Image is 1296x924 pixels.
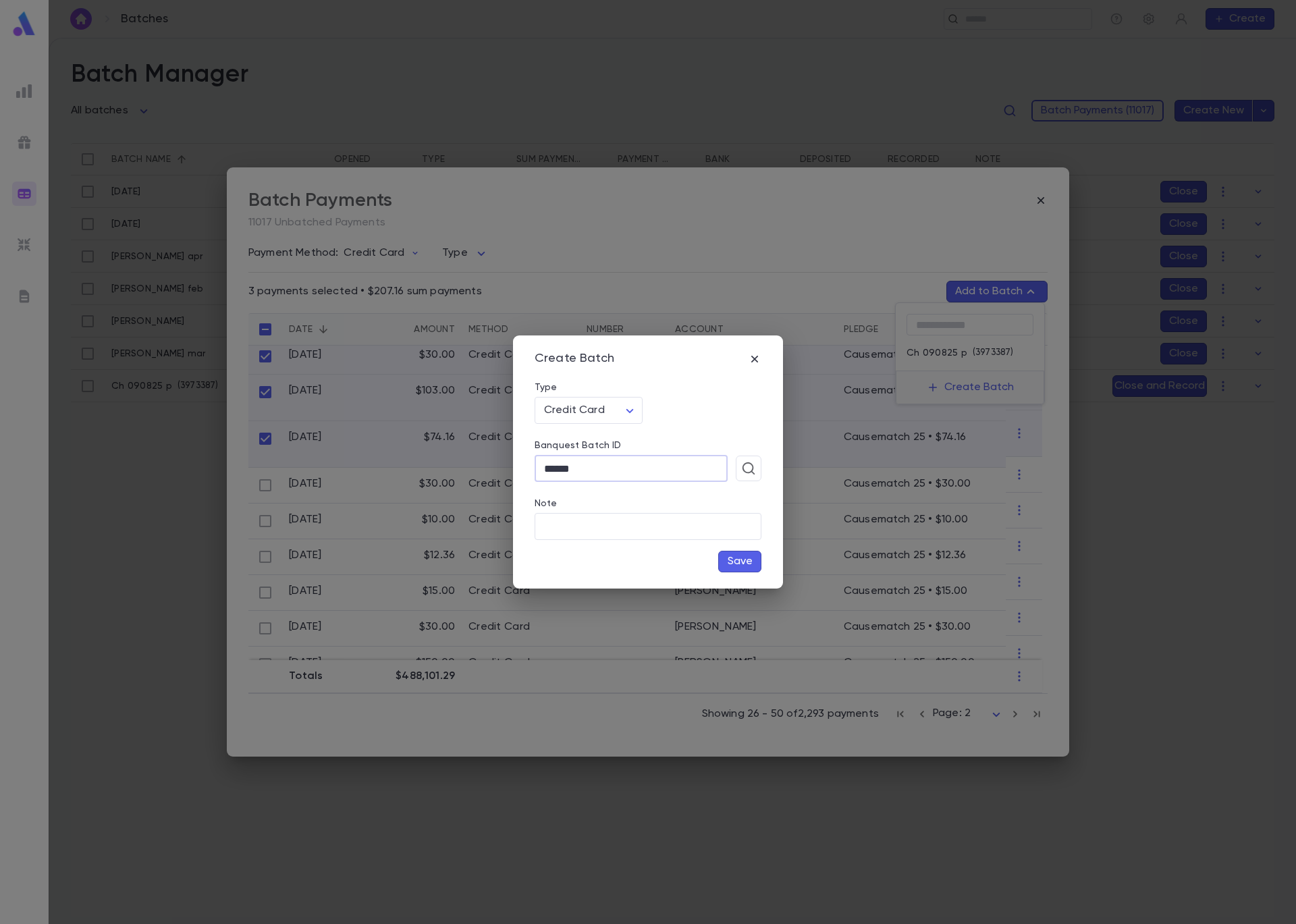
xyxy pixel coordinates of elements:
[718,551,761,572] button: Save
[544,405,605,416] span: Credit Card
[535,398,643,424] div: Credit Card
[535,440,621,451] label: Banquest Batch ID
[535,352,614,366] div: Create Batch
[535,382,558,393] label: Type
[535,498,558,509] label: Note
